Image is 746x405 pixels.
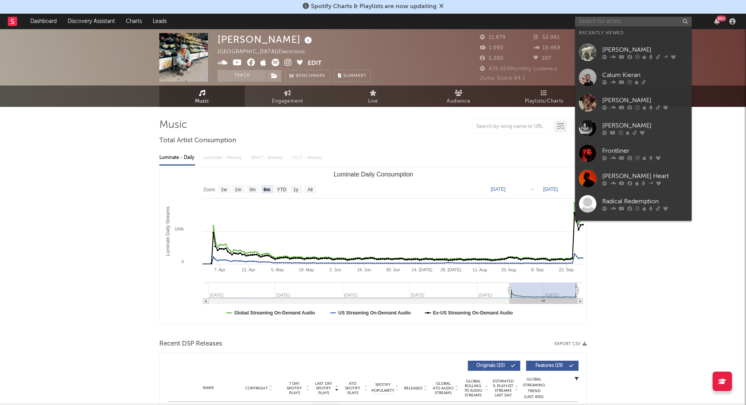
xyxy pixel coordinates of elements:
text: [DATE] [491,187,505,192]
div: Luminate - Daily [159,151,195,164]
div: [PERSON_NAME] [602,121,688,131]
span: Jump Score: 84.1 [480,76,525,81]
text: US Streaming On-Demand Audio [338,310,411,316]
span: Last Day Spotify Plays [313,381,334,395]
button: Edit [308,59,322,68]
span: Music [195,97,209,106]
a: Leads [147,14,172,29]
a: Calum Kieran [575,65,692,90]
div: Name [183,385,234,391]
span: Recent DSP Releases [159,339,222,349]
text: 25. Aug [501,267,516,272]
text: → [530,187,535,192]
div: 99 + [716,16,726,21]
span: 7 Day Spotify Plays [284,381,305,395]
button: Export CSV [554,342,587,346]
span: Benchmark [296,72,326,81]
span: Released [404,386,422,391]
text: 100k [174,227,184,231]
a: Music [159,86,245,107]
button: Originals(10) [468,361,520,371]
span: 1.090 [480,45,504,51]
span: Copyright [245,386,268,391]
text: Zoom [203,187,215,192]
span: 425.569 Monthly Listeners [480,66,558,72]
input: Search by song name or URL [472,124,554,130]
text: Ex-US Streaming On-Demand Audio [433,310,513,316]
span: 107 [533,56,551,61]
div: [GEOGRAPHIC_DATA] | Electronic [218,47,314,57]
svg: Luminate Daily Consumption [160,168,587,323]
text: 14. [DATE] [411,267,432,272]
a: [PERSON_NAME] Heart [575,166,692,191]
div: Frontliner [602,147,688,156]
a: Live [330,86,416,107]
text: Global Streaming On-Demand Audio [234,310,315,316]
button: Features(19) [526,361,579,371]
span: Dismiss [439,3,444,10]
span: ATD Spotify Plays [342,381,363,395]
span: Audience [447,97,471,106]
div: Radical Redemption [602,197,688,206]
text: YTD [277,187,286,192]
text: 1y [293,187,298,192]
text: 3m [249,187,256,192]
a: Benchmark [285,70,330,82]
div: [PERSON_NAME] Heart [602,172,688,181]
div: Calum Kieran [602,71,688,80]
span: Originals ( 10 ) [473,363,509,368]
button: Summary [334,70,371,82]
a: Dashboard [25,14,62,29]
a: Discovery Assistant [62,14,120,29]
button: 99+ [714,18,720,24]
div: Global Streaming Trend (Last 60D) [522,377,546,400]
div: [PERSON_NAME] [602,45,688,55]
span: 11.879 [480,35,506,40]
span: Live [368,97,378,106]
span: Playlists/Charts [525,97,563,106]
input: Search for artists [575,17,692,26]
span: Features ( 19 ) [531,363,567,368]
text: 21. Apr [242,267,255,272]
span: Global Rolling 7D Audio Streams [462,379,484,398]
span: 5.200 [480,56,504,61]
a: Frontliner [575,141,692,166]
div: [PERSON_NAME] [602,96,688,105]
text: 1w [221,187,227,192]
text: 5. May [271,267,284,272]
span: Engagement [272,97,303,106]
div: Recently Viewed [579,28,688,38]
text: 16. Jun [357,267,371,272]
span: Global ATD Audio Streams [432,381,454,395]
text: 0 [181,259,184,264]
a: Engagement [245,86,330,107]
a: [PERSON_NAME] [575,115,692,141]
span: Total Artist Consumption [159,136,236,145]
a: Noisecontrollers [575,216,692,242]
a: Charts [120,14,147,29]
a: Playlists/Charts [501,86,587,107]
a: Audience [416,86,501,107]
div: [PERSON_NAME] [218,33,314,46]
text: 30. Jun [386,267,400,272]
a: [PERSON_NAME] [575,90,692,115]
text: 28. [DATE] [441,267,461,272]
span: 52.061 [533,35,560,40]
a: Radical Redemption [575,191,692,216]
text: 6m [263,187,270,192]
text: 19. May [299,267,314,272]
a: [PERSON_NAME] [575,40,692,65]
span: Estimated % Playlist Streams Last Day [492,379,514,398]
text: Luminate Daily Streams [165,206,171,256]
text: 2. Jun [329,267,341,272]
text: [DATE] [543,187,558,192]
text: 11. Aug [472,267,487,272]
span: Spotify Popularity [371,382,394,394]
text: All [307,187,312,192]
text: 1m [235,187,242,192]
span: Spotify Charts & Playlists are now updating [311,3,437,10]
text: 22. Sep [559,267,574,272]
text: 7. Apr [214,267,225,272]
span: Summary [343,74,366,78]
text: Luminate Daily Consumption [334,171,413,178]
